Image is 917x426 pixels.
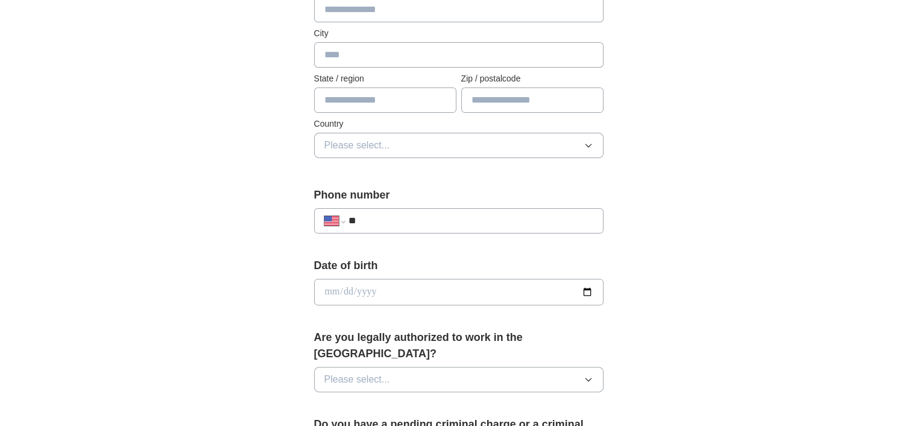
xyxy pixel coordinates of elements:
[324,138,390,153] span: Please select...
[314,258,603,274] label: Date of birth
[461,72,603,85] label: Zip / postalcode
[324,372,390,387] span: Please select...
[314,133,603,158] button: Please select...
[314,187,603,203] label: Phone number
[314,329,603,362] label: Are you legally authorized to work in the [GEOGRAPHIC_DATA]?
[314,27,603,40] label: City
[314,72,456,85] label: State / region
[314,367,603,392] button: Please select...
[314,118,603,130] label: Country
